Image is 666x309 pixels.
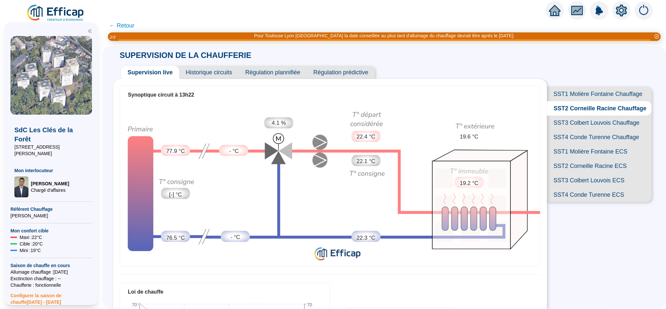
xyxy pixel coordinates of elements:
span: ← Retour [109,21,134,30]
span: Configurer la saison de chauffe [DATE] - [DATE] [10,288,92,305]
span: SST4 Conde Turenne ECS [547,188,652,202]
span: 76.5 °C [166,234,185,242]
span: Maxi : 22 °C [20,234,42,241]
span: Régulation prédictive [307,66,375,79]
span: Historique circuits [179,66,239,79]
span: Mon confort cible [10,227,92,234]
span: SST2 Corneille Racine Chauffage [547,101,652,116]
span: Cible : 20 °C [20,241,43,247]
img: efficap energie logo [26,4,85,22]
tspan: 70 [132,302,137,307]
img: alerts [590,1,608,20]
img: Chargé d'affaires [14,176,28,197]
div: Pour Toulouse Lyon [GEOGRAPHIC_DATA] la date conseillée au plus tard d'allumage du chauffage devr... [254,32,515,39]
span: double-left [88,29,92,33]
div: Synoptique [120,104,540,264]
span: [-] °C [169,191,182,199]
div: Synoptique circuit à 13h22 [128,91,532,99]
span: - °C [231,233,240,241]
span: SST3 Colbert Louvois ECS [547,173,652,188]
img: circuit-supervision.724c8d6b72cc0638e748.png [120,104,540,264]
span: close-circle [655,34,659,39]
span: Référent Chauffage [10,206,92,212]
span: Allumage chauffage : [DATE] [10,269,92,275]
span: Régulation plannifiée [239,66,307,79]
span: Exctinction chauffage : -- [10,275,92,282]
span: 22.4 °C [357,133,375,141]
span: [PERSON_NAME] [10,212,92,219]
span: SST4 Conde Turenne Chauffage [547,130,652,144]
span: SdC Les Clés de la Forêt [14,125,88,144]
span: 4.1 % [272,119,286,127]
tspan: 70 [307,302,312,307]
span: fund [571,5,583,16]
span: SST2 Corneille Racine ECS [547,159,652,173]
span: [PERSON_NAME] [31,180,69,187]
img: alerts [635,1,653,20]
span: Mini : 19 °C [20,247,41,254]
span: [STREET_ADDRESS][PERSON_NAME] [14,144,88,157]
span: home [549,5,561,16]
span: Saison de chauffe en cours [10,262,92,269]
span: 77.9 °C [166,147,185,155]
span: SST1 Molière Fontaine ECS [547,144,652,159]
span: - °C [229,147,239,155]
span: Chaufferie : fonctionnelle [10,282,92,288]
span: 22.3 °C [357,234,375,242]
i: 2 / 3 [110,35,115,40]
span: 22.1 °C [357,157,375,165]
span: Supervision live [121,66,179,79]
span: SST1 Molière Fontaine Chauffage [547,87,652,101]
span: setting [616,5,627,16]
span: Mon interlocuteur [14,167,88,174]
span: SUPERVISION DE LA CHAUFFERIE [113,51,258,60]
span: SST3 Colbert Louvois Chauffage [547,116,652,130]
span: 19.6 °C [460,133,478,141]
span: Chargé d'affaires [31,187,69,193]
div: Loi de chauffe [128,288,322,296]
